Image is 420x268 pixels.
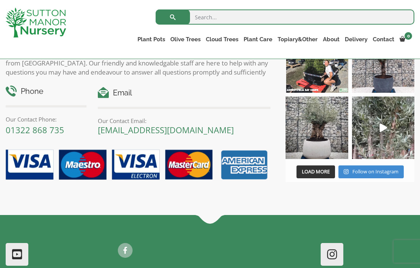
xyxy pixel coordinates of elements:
[241,34,275,45] a: Plant Care
[302,168,330,175] span: Load More
[98,124,234,136] a: [EMAIL_ADDRESS][DOMAIN_NAME]
[6,50,270,77] p: [PERSON_NAME] Manor Nursery aim to make all customers feel at ease when buying from [GEOGRAPHIC_D...
[286,30,348,93] img: Our elegant & picturesque Angustifolia Cones are an exquisite addition to your Bay Tree collectio...
[6,86,86,97] h4: Phone
[352,97,414,159] img: New arrivals Monday morning of beautiful olive trees 🤩🤩 The weather is beautiful this summer, gre...
[352,30,414,93] img: A beautiful multi-stem Spanish Olive tree potted in our luxurious fibre clay pots 😍😍
[135,34,168,45] a: Plant Pots
[352,97,414,159] a: Play
[344,169,349,175] svg: Instagram
[156,9,414,25] input: Search...
[405,32,412,40] span: 0
[203,34,241,45] a: Cloud Trees
[6,124,64,136] a: 01322 868 735
[98,87,271,99] h4: Email
[380,123,387,132] svg: Play
[6,115,86,124] p: Our Contact Phone:
[370,34,397,45] a: Contact
[397,34,414,45] a: 0
[275,34,320,45] a: Topiary&Other
[168,34,203,45] a: Olive Trees
[352,168,398,175] span: Follow on Instagram
[338,165,404,178] a: Instagram Follow on Instagram
[98,116,271,125] p: Our Contact Email:
[342,34,370,45] a: Delivery
[320,34,342,45] a: About
[6,8,66,37] img: logo
[296,165,335,178] button: Load More
[286,97,348,159] img: Check out this beauty we potted at our nursery today ❤️‍🔥 A huge, ancient gnarled Olive tree plan...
